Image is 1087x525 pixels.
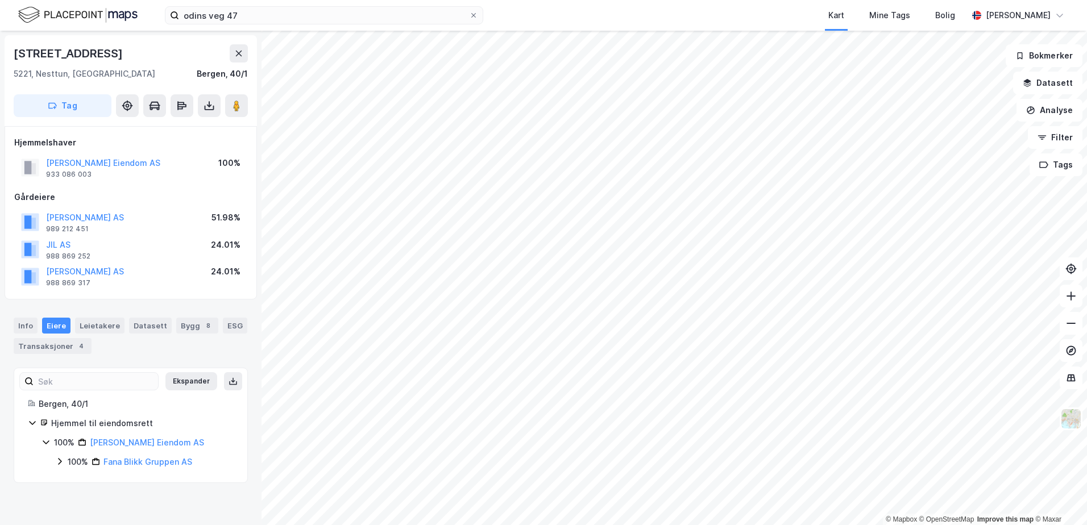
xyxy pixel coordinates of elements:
[103,457,192,466] a: Fana Blikk Gruppen AS
[179,7,469,24] input: Søk på adresse, matrikkel, gårdeiere, leietakere eller personer
[1017,99,1082,122] button: Analyse
[129,318,172,334] div: Datasett
[1030,153,1082,176] button: Tags
[14,67,155,81] div: 5221, Nesttun, [GEOGRAPHIC_DATA]
[935,9,955,22] div: Bolig
[176,318,218,334] div: Bygg
[869,9,910,22] div: Mine Tags
[211,238,240,252] div: 24.01%
[211,211,240,224] div: 51.98%
[14,318,38,334] div: Info
[18,5,138,25] img: logo.f888ab2527a4732fd821a326f86c7f29.svg
[14,338,92,354] div: Transaksjoner
[14,94,111,117] button: Tag
[46,278,90,287] div: 988 869 317
[828,9,844,22] div: Kart
[46,170,92,179] div: 933 086 003
[202,320,214,331] div: 8
[51,416,234,430] div: Hjemmel til eiendomsrett
[39,397,234,411] div: Bergen, 40/1
[76,340,87,352] div: 4
[211,265,240,278] div: 24.01%
[75,318,125,334] div: Leietakere
[1030,470,1087,525] div: Kontrollprogram for chat
[919,515,974,523] a: OpenStreetMap
[14,190,247,204] div: Gårdeiere
[986,9,1051,22] div: [PERSON_NAME]
[1030,470,1087,525] iframe: Chat Widget
[1013,72,1082,94] button: Datasett
[1006,44,1082,67] button: Bokmerker
[90,438,204,447] a: [PERSON_NAME] Eiendom AS
[218,156,240,170] div: 100%
[46,224,89,234] div: 989 212 451
[223,318,247,334] div: ESG
[34,373,158,390] input: Søk
[14,136,247,149] div: Hjemmelshaver
[42,318,70,334] div: Eiere
[14,44,125,63] div: [STREET_ADDRESS]
[1060,408,1082,430] img: Z
[886,515,917,523] a: Mapbox
[977,515,1034,523] a: Improve this map
[46,252,90,261] div: 988 869 252
[1028,126,1082,149] button: Filter
[165,372,217,390] button: Ekspander
[68,455,88,469] div: 100%
[197,67,248,81] div: Bergen, 40/1
[54,436,74,449] div: 100%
